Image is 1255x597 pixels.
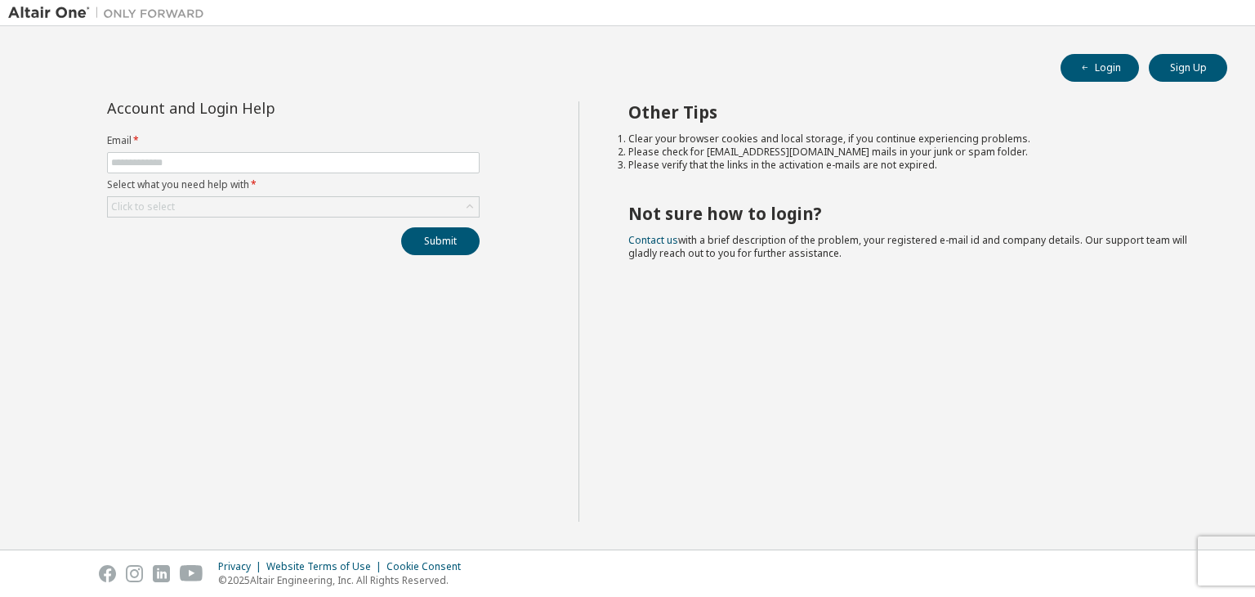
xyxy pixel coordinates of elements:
li: Clear your browser cookies and local storage, if you continue experiencing problems. [628,132,1199,146]
img: instagram.svg [126,565,143,582]
button: Login [1061,54,1139,82]
img: Altair One [8,5,212,21]
div: Click to select [108,197,479,217]
button: Sign Up [1149,54,1227,82]
a: Contact us [628,233,678,247]
div: Website Terms of Use [266,560,386,573]
label: Select what you need help with [107,178,480,191]
div: Privacy [218,560,266,573]
div: Cookie Consent [386,560,471,573]
span: with a brief description of the problem, your registered e-mail id and company details. Our suppo... [628,233,1187,260]
h2: Other Tips [628,101,1199,123]
li: Please verify that the links in the activation e-mails are not expired. [628,159,1199,172]
img: facebook.svg [99,565,116,582]
button: Submit [401,227,480,255]
h2: Not sure how to login? [628,203,1199,224]
li: Please check for [EMAIL_ADDRESS][DOMAIN_NAME] mails in your junk or spam folder. [628,146,1199,159]
div: Click to select [111,200,175,213]
label: Email [107,134,480,147]
img: youtube.svg [180,565,203,582]
div: Account and Login Help [107,101,405,114]
img: linkedin.svg [153,565,170,582]
p: © 2025 Altair Engineering, Inc. All Rights Reserved. [218,573,471,587]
